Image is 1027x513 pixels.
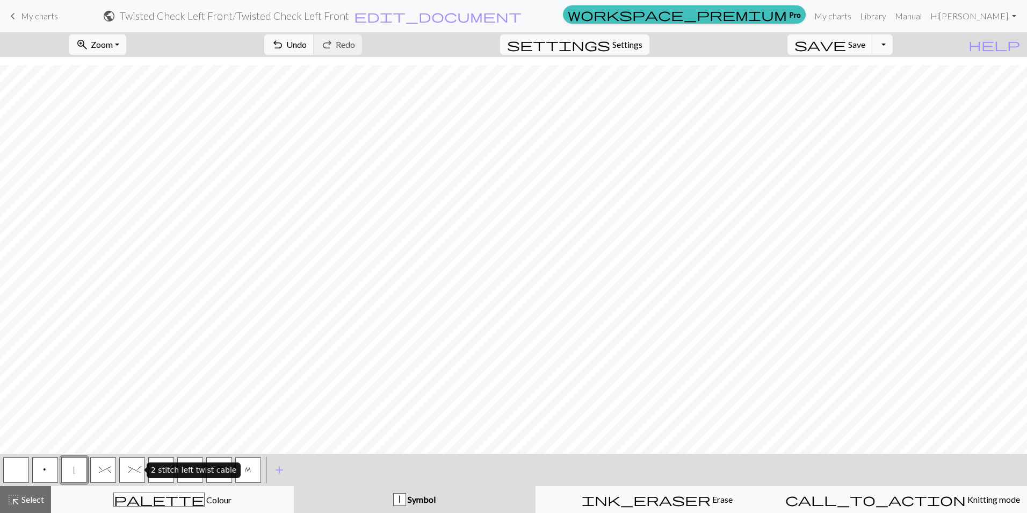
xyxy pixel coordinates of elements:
button: o [206,457,232,483]
button: Erase [536,486,778,513]
span: Knitting mode [966,494,1020,504]
button: p [32,457,58,483]
span: workspace_premium [568,7,787,22]
span: zoom_in [76,37,89,52]
span: palette [114,492,204,507]
span: public [103,9,115,24]
span: 2 stitch left twist cable [128,466,136,476]
span: keyboard_arrow_left [6,9,19,24]
a: My charts [810,5,856,27]
span: Select [20,494,44,504]
span: My charts [21,11,58,21]
button: SettingsSettings [500,34,649,55]
button: | Symbol [294,486,536,513]
span: undo [271,37,284,52]
button: Zoom [69,34,126,55]
span: Erase [711,494,733,504]
div: | [394,494,406,507]
span: Colour [205,495,232,505]
button: s [177,457,203,483]
span: Zoom [91,39,113,49]
a: Library [856,5,891,27]
button: ^ [90,457,116,483]
span: help [968,37,1020,52]
span: add [273,462,286,478]
span: ink_eraser [582,492,711,507]
span: Symbol [406,494,436,504]
a: My charts [6,7,58,25]
a: Hi[PERSON_NAME] [926,5,1021,27]
span: Settings [612,38,642,51]
button: Undo [264,34,314,55]
i: Settings [507,38,610,51]
span: highlight_alt [7,492,20,507]
span: save [794,37,846,52]
button: | [61,457,87,483]
button: Save [787,34,873,55]
span: Undo [286,39,307,49]
span: m1 [244,466,252,476]
button: k [148,457,174,483]
button: Knitting mode [778,486,1027,513]
span: slip stitch [72,466,77,476]
button: % [119,457,145,483]
span: Purl [42,466,48,476]
button: Colour [51,486,294,513]
button: M [235,457,261,483]
span: Save [848,39,865,49]
span: settings [507,37,610,52]
span: 2 stitch right twist cable [99,466,108,476]
div: 2 stitch left twist cable [147,462,241,478]
span: call_to_action [785,492,966,507]
h2: Twisted Check Left Front / Twisted Check Left Front [120,10,349,22]
a: Pro [563,5,806,24]
span: edit_document [354,9,522,24]
a: Manual [891,5,926,27]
